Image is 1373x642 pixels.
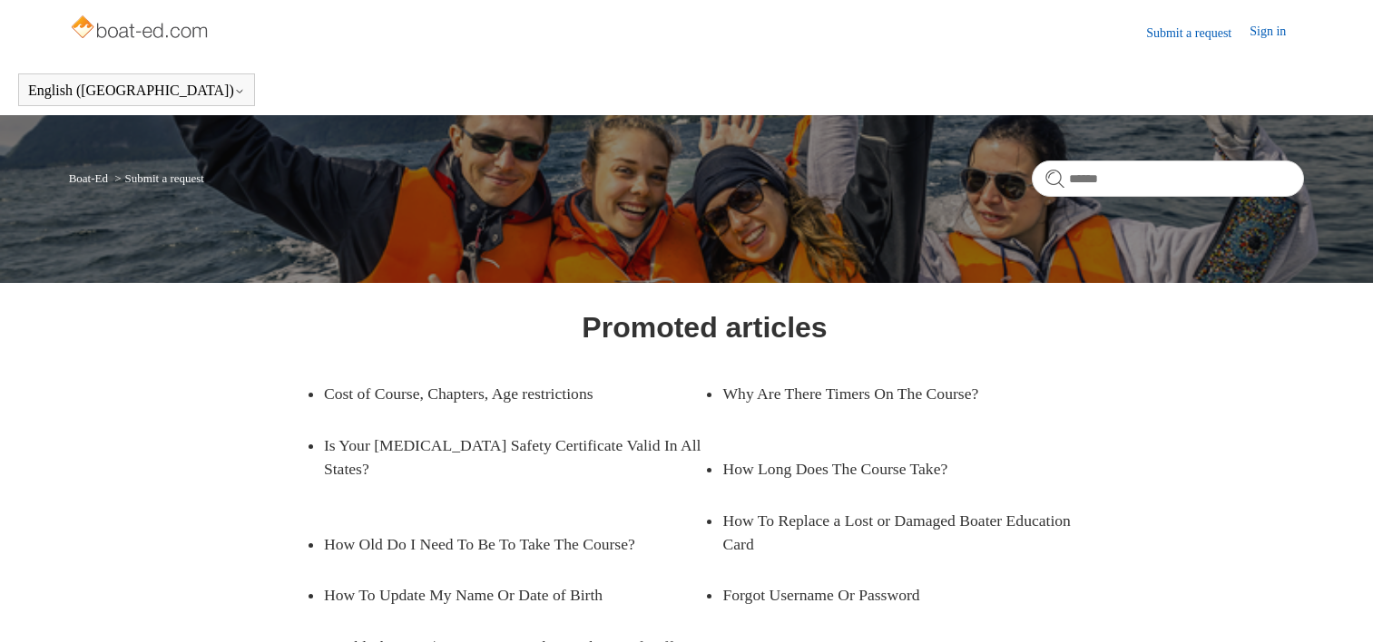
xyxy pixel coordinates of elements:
[1146,24,1250,43] a: Submit a request
[722,368,1076,419] a: Why Are There Timers On The Course?
[582,306,827,349] h1: Promoted articles
[111,171,204,185] li: Submit a request
[324,420,705,495] a: Is Your [MEDICAL_DATA] Safety Certificate Valid In All States?
[324,519,678,569] a: How Old Do I Need To Be To Take The Course?
[69,11,213,47] img: Boat-Ed Help Center home page
[1312,581,1359,628] div: Live chat
[69,171,112,185] li: Boat-Ed
[28,83,245,99] button: English ([GEOGRAPHIC_DATA])
[324,368,678,419] a: Cost of Course, Chapters, Age restrictions
[722,569,1076,620] a: Forgot Username Or Password
[722,495,1103,570] a: How To Replace a Lost or Damaged Boater Education Card
[1250,22,1304,44] a: Sign in
[69,171,108,185] a: Boat-Ed
[324,569,678,620] a: How To Update My Name Or Date of Birth
[722,443,1076,494] a: How Long Does The Course Take?
[1032,160,1304,197] input: Search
